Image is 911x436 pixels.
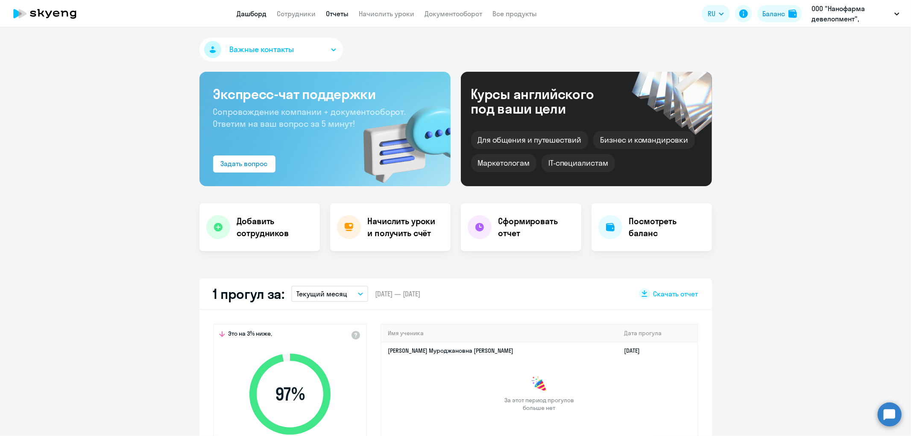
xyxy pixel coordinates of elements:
[471,87,617,116] div: Курсы английского под ваши цели
[788,9,797,18] img: balance
[653,289,698,298] span: Скачать отчет
[471,131,589,149] div: Для общения и путешествий
[708,9,715,19] span: RU
[762,9,785,19] div: Баланс
[277,9,316,18] a: Сотрудники
[296,289,347,299] p: Текущий месяц
[531,376,548,393] img: congrats
[593,131,695,149] div: Бизнес и командировки
[629,215,705,239] h4: Посмотреть баланс
[757,5,802,22] button: Балансbalance
[811,3,891,24] p: ООО "Нанофарма девелопмент", НАНОФАРМА ДЕВЕЛОПМЕНТ, ООО
[237,9,267,18] a: Дашборд
[368,215,442,239] h4: Начислить уроки и получить счёт
[213,285,284,302] h2: 1 прогул за:
[504,396,575,412] span: За этот период прогулов больше нет
[199,38,343,61] button: Важные контакты
[326,9,349,18] a: Отчеты
[381,325,618,342] th: Имя ученика
[291,286,368,302] button: Текущий месяц
[471,154,536,172] div: Маркетологам
[375,289,420,298] span: [DATE] — [DATE]
[237,215,313,239] h4: Добавить сотрудников
[213,155,275,173] button: Задать вопрос
[618,325,697,342] th: Дата прогула
[221,158,268,169] div: Задать вопрос
[213,85,437,102] h3: Экспресс-чат поддержки
[241,384,339,404] span: 97 %
[493,9,537,18] a: Все продукты
[498,215,574,239] h4: Сформировать отчет
[230,44,294,55] span: Важные контакты
[228,330,272,340] span: Это на 3% ниже,
[702,5,730,22] button: RU
[542,154,615,172] div: IT-специалистам
[807,3,904,24] button: ООО "Нанофарма девелопмент", НАНОФАРМА ДЕВЕЛОПМЕНТ, ООО
[425,9,483,18] a: Документооборот
[351,90,451,186] img: bg-img
[388,347,514,354] a: [PERSON_NAME] Муроджановна [PERSON_NAME]
[359,9,415,18] a: Начислить уроки
[624,347,647,354] a: [DATE]
[213,106,406,129] span: Сопровождение компании + документооборот. Ответим на ваш вопрос за 5 минут!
